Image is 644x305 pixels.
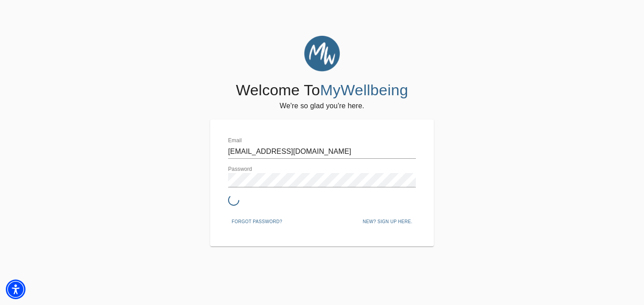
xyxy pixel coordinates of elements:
label: Password [228,167,252,172]
h4: Welcome To [236,81,408,100]
button: New? Sign up here. [359,215,416,229]
span: New? Sign up here. [363,218,412,226]
h6: We're so glad you're here. [280,100,364,112]
a: Forgot password? [228,217,286,225]
span: Forgot password? [232,218,282,226]
img: MyWellbeing [304,36,340,72]
div: Accessibility Menu [6,280,25,299]
label: Email [228,138,242,144]
button: Forgot password? [228,215,286,229]
span: MyWellbeing [320,81,408,98]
